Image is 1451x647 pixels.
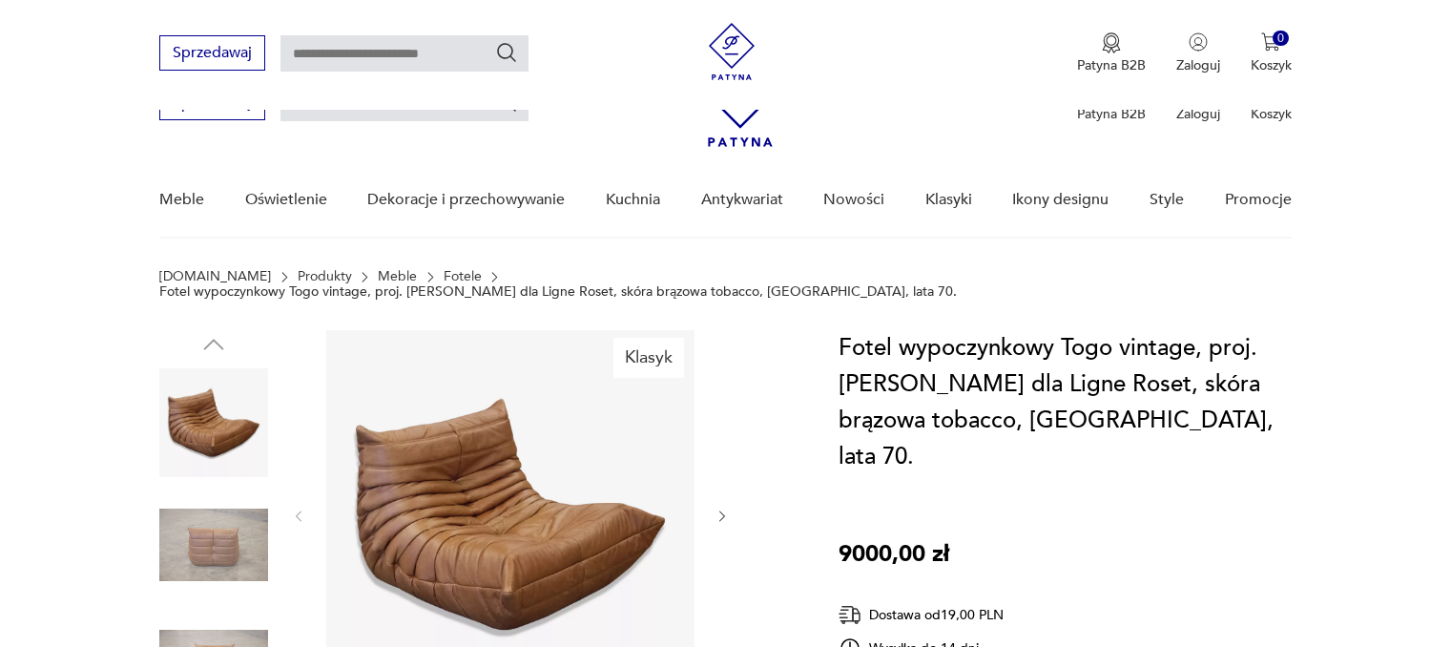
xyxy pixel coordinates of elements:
div: 0 [1273,31,1289,47]
img: Patyna - sklep z meblami i dekoracjami vintage [703,23,760,80]
a: Dekoracje i przechowywanie [367,163,565,237]
p: Patyna B2B [1077,56,1146,74]
a: Sprzedawaj [159,97,265,111]
button: Zaloguj [1176,32,1220,74]
a: Meble [378,269,417,284]
a: Produkty [298,269,352,284]
p: Zaloguj [1176,105,1220,123]
a: Fotele [444,269,482,284]
img: Ikonka użytkownika [1189,32,1208,52]
button: Patyna B2B [1077,32,1146,74]
p: Patyna B2B [1077,105,1146,123]
a: Klasyki [925,163,972,237]
a: Meble [159,163,204,237]
p: Koszyk [1251,105,1292,123]
a: Antykwariat [701,163,783,237]
img: Zdjęcie produktu Fotel wypoczynkowy Togo vintage, proj. M. Ducaroy dla Ligne Roset, skóra brązowa... [159,490,268,599]
img: Ikona dostawy [839,603,861,627]
div: Klasyk [613,338,684,378]
div: Dostawa od 19,00 PLN [839,603,1004,627]
a: Ikona medaluPatyna B2B [1077,32,1146,74]
a: [DOMAIN_NAME] [159,269,271,284]
img: Zdjęcie produktu Fotel wypoczynkowy Togo vintage, proj. M. Ducaroy dla Ligne Roset, skóra brązowa... [159,368,268,477]
p: Fotel wypoczynkowy Togo vintage, proj. [PERSON_NAME] dla Ligne Roset, skóra brązowa tobacco, [GEO... [159,284,957,300]
button: Sprzedawaj [159,35,265,71]
button: Szukaj [495,41,518,64]
img: Ikona medalu [1102,32,1121,53]
a: Sprzedawaj [159,48,265,61]
button: 0Koszyk [1251,32,1292,74]
p: Zaloguj [1176,56,1220,74]
h1: Fotel wypoczynkowy Togo vintage, proj. [PERSON_NAME] dla Ligne Roset, skóra brązowa tobacco, [GEO... [839,330,1292,475]
a: Oświetlenie [245,163,327,237]
a: Promocje [1225,163,1292,237]
p: 9000,00 zł [839,536,949,573]
a: Kuchnia [606,163,660,237]
a: Ikony designu [1012,163,1109,237]
a: Style [1150,163,1184,237]
img: Ikona koszyka [1261,32,1280,52]
a: Nowości [823,163,884,237]
p: Koszyk [1251,56,1292,74]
